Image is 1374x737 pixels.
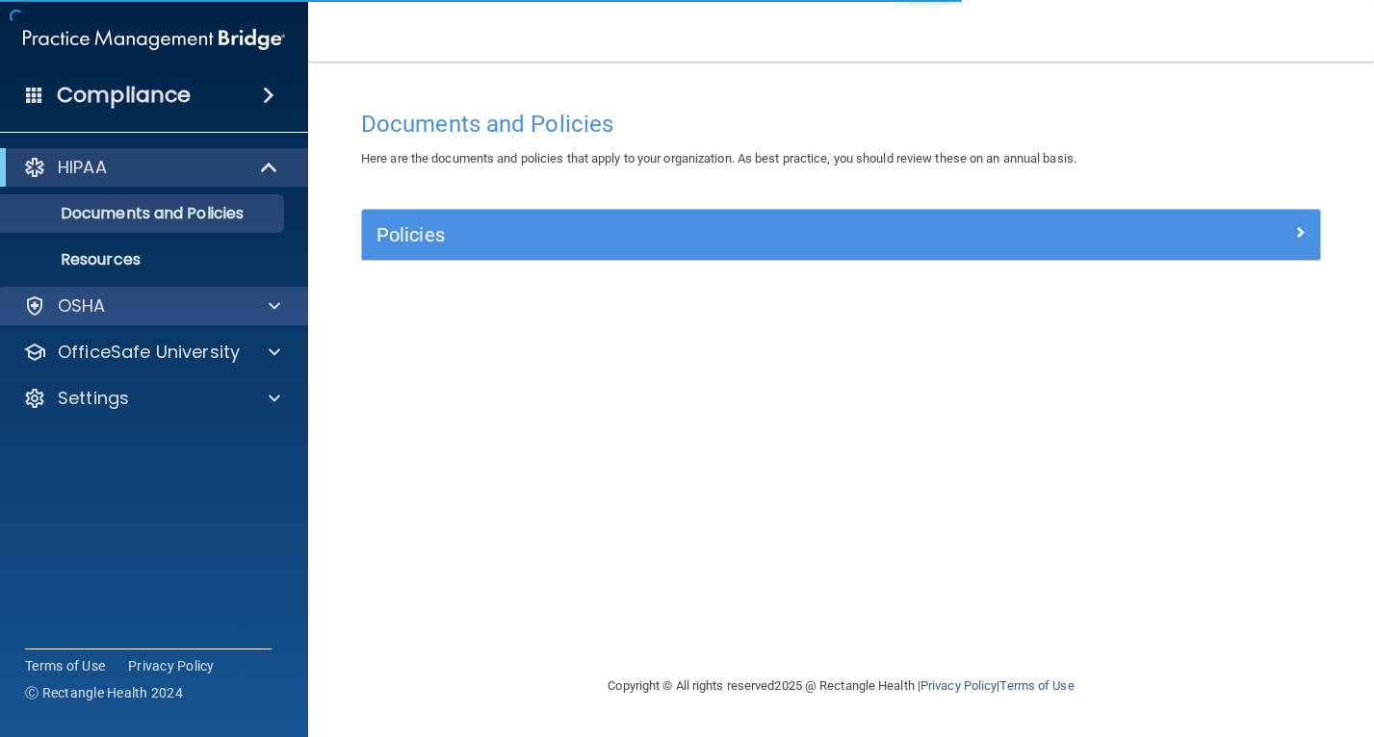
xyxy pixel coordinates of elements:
[57,82,191,109] h4: Compliance
[23,387,280,410] a: Settings
[23,156,279,179] a: HIPAA
[25,683,183,702] span: Ⓒ Rectangle Health 2024
[128,656,215,675] a: Privacy Policy
[361,112,1321,137] h4: Documents and Policies
[23,341,280,364] a: OfficeSafe University
[13,204,275,223] p: Documents and Policies
[361,151,1076,165] span: Here are the documents and policies that apply to your organization. As best practice, you should...
[25,656,105,675] a: Terms of Use
[376,224,1066,245] h5: Policies
[23,294,280,318] a: OSHA
[23,20,285,59] img: PMB logo
[920,678,997,693] a: Privacy Policy
[490,655,1193,717] div: Copyright © All rights reserved 2025 @ Rectangle Health | |
[58,294,106,318] p: OSHA
[58,156,107,179] p: HIPAA
[999,678,1074,693] a: Terms of Use
[58,341,240,364] p: OfficeSafe University
[13,250,275,269] p: Resources
[1041,600,1351,677] iframe: Drift Widget Chat Controller
[376,219,1306,250] a: Policies
[58,387,129,410] p: Settings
